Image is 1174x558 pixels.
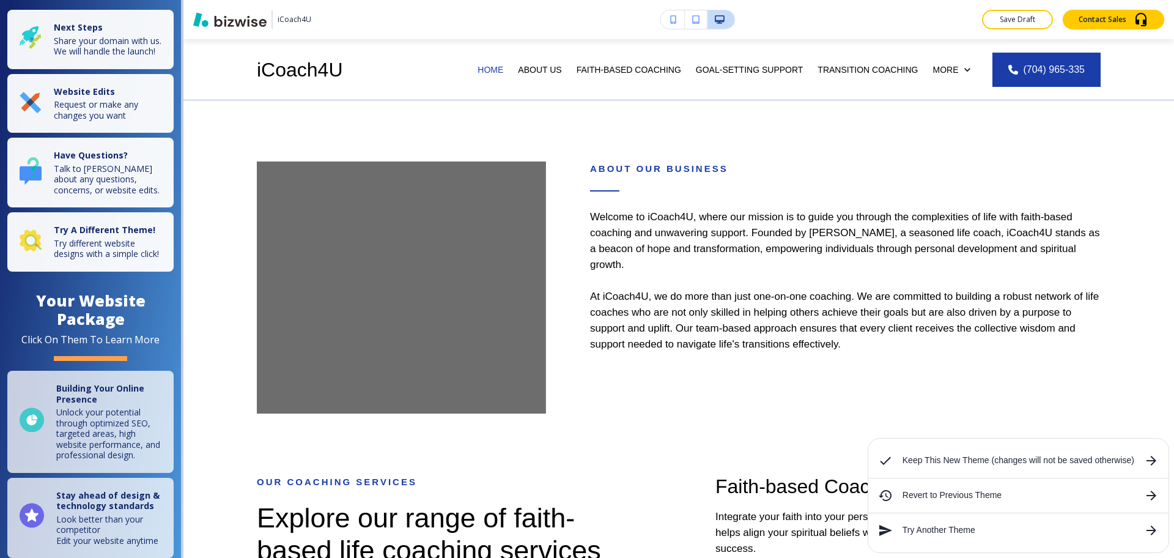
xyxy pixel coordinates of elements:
[577,64,681,76] p: Faith-based Coaching
[7,291,174,329] h4: Your Website Package
[1023,62,1085,77] span: (704) 965-335
[982,10,1053,29] button: Save Draft
[992,53,1101,87] a: (704) 965-335
[7,371,174,473] a: Building Your Online PresenceUnlock your potential through optimized SEO, targeted areas, high we...
[903,489,1134,502] h6: Revert to Previous Theme
[21,333,160,346] div: Click On Them To Learn More
[478,64,503,76] p: Home
[590,209,1101,273] p: Welcome to iCoach4U, where our mission is to guide you through the complexities of life with fait...
[54,21,103,33] strong: Next Steps
[56,514,166,546] p: Look better than your competitor Edit your website anytime
[903,524,1134,537] h6: Try Another Theme
[56,407,166,461] p: Unlock your potential through optimized SEO, targeted areas, high website performance, and profes...
[868,518,1168,543] div: Try Another Theme
[54,99,166,121] p: Request or make any changes you want
[56,382,144,405] strong: Building Your Online Presence
[1079,14,1126,25] p: Contact Sales
[257,58,343,81] h4: iCoach4U
[54,35,161,57] p: Share your domain with us. We will handle the launch!
[257,162,546,414] img: placeholder_rectangle.jpg
[903,454,1134,467] h6: Keep This New Theme (changes will not be saved otherwise)
[7,10,174,69] button: Next StepsShare your domain with us.We will handle the launch!
[868,483,1168,508] div: Revert to Previous Theme
[818,64,918,76] p: Transition Coaching
[56,489,160,512] strong: Stay ahead of design & technology standards
[932,64,958,76] p: More
[193,12,267,27] img: Bizwise Logo
[193,10,311,29] button: iCoach4U
[1063,10,1164,29] button: Contact Sales
[696,64,803,76] p: Goal-Setting Support
[54,163,166,196] p: Talk to [PERSON_NAME] about any questions, concerns, or website edits.
[998,14,1037,25] p: Save Draft
[7,212,174,272] button: Try A Different Theme!Try different website designs with a simple click!
[257,475,642,489] p: Our Coaching Services
[54,86,115,97] strong: Website Edits
[7,138,174,207] button: Have Questions?Talk to [PERSON_NAME] about any questions, concerns, or website edits.
[868,448,1168,473] div: Keep This New Theme (changes will not be saved otherwise)
[54,149,128,161] strong: Have Questions?
[54,238,166,259] p: Try different website designs with a simple click!
[590,289,1101,352] p: At iCoach4U, we do more than just one-on-one coaching. We are committed to building a robust netw...
[590,162,1101,176] p: About Our Business
[715,475,1101,498] h4: Faith-based Coaching
[278,14,311,25] h3: iCoach4U
[518,64,561,76] p: About Us
[54,224,155,236] strong: Try A Different Theme!
[715,509,1101,557] h6: Integrate your faith into your personal growth journey. Our faith-based life coaching helps align...
[7,74,174,133] button: Website EditsRequest or make any changes you want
